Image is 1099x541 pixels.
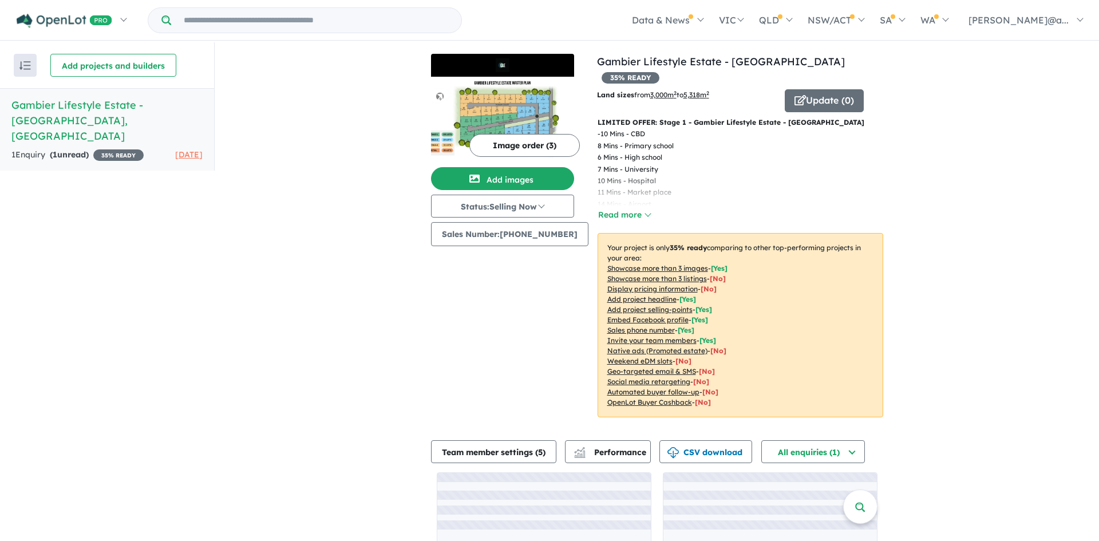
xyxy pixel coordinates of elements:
[679,295,696,303] span: [ Yes ]
[93,149,144,161] span: 35 % READY
[785,89,864,112] button: Update (0)
[678,326,694,334] span: [ Yes ]
[675,357,691,365] span: [No]
[691,315,708,324] span: [ Yes ]
[19,61,31,70] img: sort.svg
[659,440,752,463] button: CSV download
[607,264,708,273] u: Showcase more than 3 images
[597,90,634,99] b: Land sizes
[53,149,57,160] span: 1
[710,274,726,283] span: [ No ]
[706,90,709,96] sup: 2
[607,315,689,324] u: Embed Facebook profile
[695,398,711,406] span: [No]
[597,55,845,68] a: Gambier Lifestyle Estate - [GEOGRAPHIC_DATA]
[607,388,699,396] u: Automated buyer follow-up
[565,440,651,463] button: Performance
[695,305,712,314] span: [ Yes ]
[607,295,677,303] u: Add project headline
[175,149,203,160] span: [DATE]
[607,305,693,314] u: Add project selling-points
[431,77,574,163] img: Gambier Lifestyle Estate - Compton
[677,90,709,99] span: to
[50,149,89,160] strong: ( unread)
[607,346,707,355] u: Native ads (Promoted estate)
[431,54,574,163] a: Gambier Lifestyle Estate - Compton LogoGambier Lifestyle Estate - Compton
[576,447,646,457] span: Performance
[173,8,459,33] input: Try estate name, suburb, builder or developer
[607,274,707,283] u: Showcase more than 3 listings
[50,54,176,77] button: Add projects and builders
[11,97,203,144] h5: Gambier Lifestyle Estate - [GEOGRAPHIC_DATA] , [GEOGRAPHIC_DATA]
[607,398,692,406] u: OpenLot Buyer Cashback
[761,440,865,463] button: All enquiries (1)
[711,264,728,273] span: [ Yes ]
[574,451,586,458] img: bar-chart.svg
[431,222,588,246] button: Sales Number:[PHONE_NUMBER]
[431,195,574,218] button: Status:Selling Now
[674,90,677,96] sup: 2
[436,58,570,72] img: Gambier Lifestyle Estate - Compton Logo
[650,90,677,99] u: 3,000 m
[699,336,716,345] span: [ Yes ]
[968,14,1069,26] span: [PERSON_NAME]@a...
[607,336,697,345] u: Invite your team members
[17,14,112,28] img: Openlot PRO Logo White
[598,128,683,210] p: - 10 Mins - CBD 8 Mins - Primary school 6 Mins - High school 7 Mins - University 10 Mins - Hospit...
[667,447,679,459] img: download icon
[699,367,715,376] span: [No]
[701,285,717,293] span: [ No ]
[607,285,698,293] u: Display pricing information
[431,440,556,463] button: Team member settings (5)
[11,148,144,162] div: 1 Enquir y
[602,72,659,84] span: 35 % READY
[702,388,718,396] span: [No]
[574,447,584,453] img: line-chart.svg
[670,243,707,252] b: 35 % ready
[693,377,709,386] span: [No]
[598,208,651,222] button: Read more
[607,377,690,386] u: Social media retargeting
[607,357,673,365] u: Weekend eDM slots
[683,90,709,99] u: 5,318 m
[607,326,675,334] u: Sales phone number
[710,346,726,355] span: [No]
[469,134,580,157] button: Image order (3)
[607,367,696,376] u: Geo-targeted email & SMS
[598,233,883,417] p: Your project is only comparing to other top-performing projects in your area: - - - - - - - - - -...
[431,167,574,190] button: Add images
[598,117,883,128] p: LIMITED OFFER: Stage 1 - Gambier Lifestyle Estate - [GEOGRAPHIC_DATA]
[597,89,776,101] p: from
[538,447,543,457] span: 5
